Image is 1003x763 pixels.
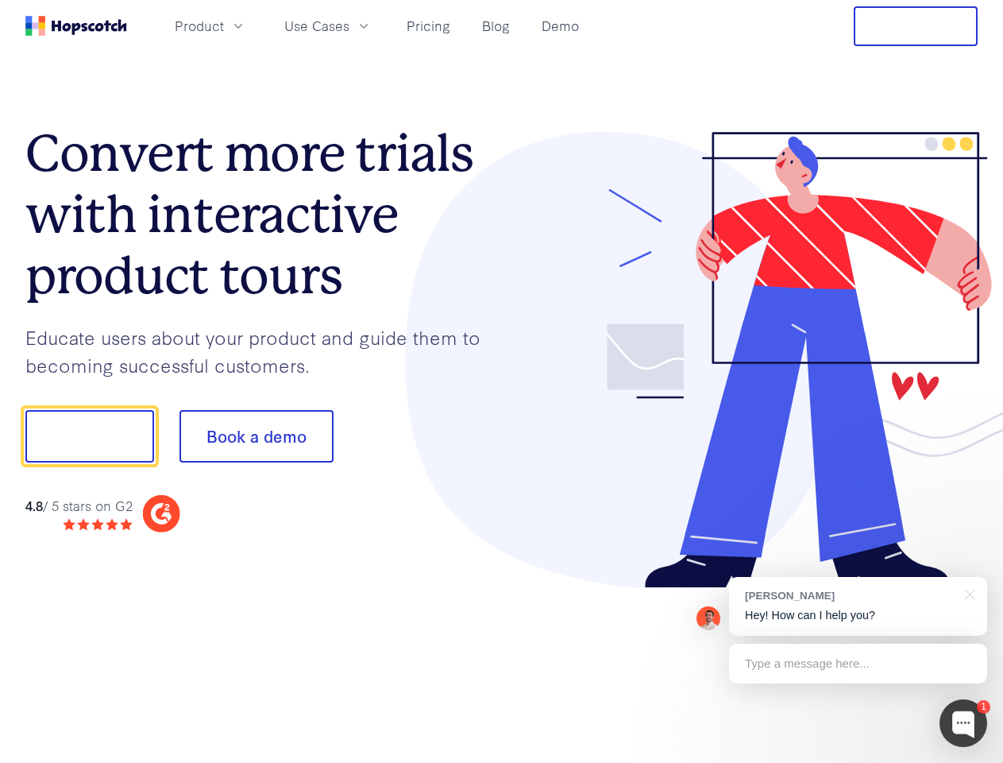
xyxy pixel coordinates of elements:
div: Type a message here... [729,644,987,684]
p: Hey! How can I help you? [745,607,971,624]
a: Demo [535,13,585,39]
a: Home [25,16,127,36]
a: Blog [476,13,516,39]
span: Use Cases [284,16,349,36]
div: / 5 stars on G2 [25,496,133,516]
img: Mark Spera [696,606,720,630]
strong: 4.8 [25,496,43,514]
p: Educate users about your product and guide them to becoming successful customers. [25,323,502,378]
button: Free Trial [854,6,978,46]
a: Pricing [400,13,457,39]
div: [PERSON_NAME] [745,588,955,603]
button: Use Cases [275,13,381,39]
div: 1 [977,700,990,714]
button: Show me! [25,410,154,463]
span: Product [175,16,224,36]
h1: Convert more trials with interactive product tours [25,123,502,306]
button: Book a demo [179,410,334,463]
button: Product [165,13,256,39]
